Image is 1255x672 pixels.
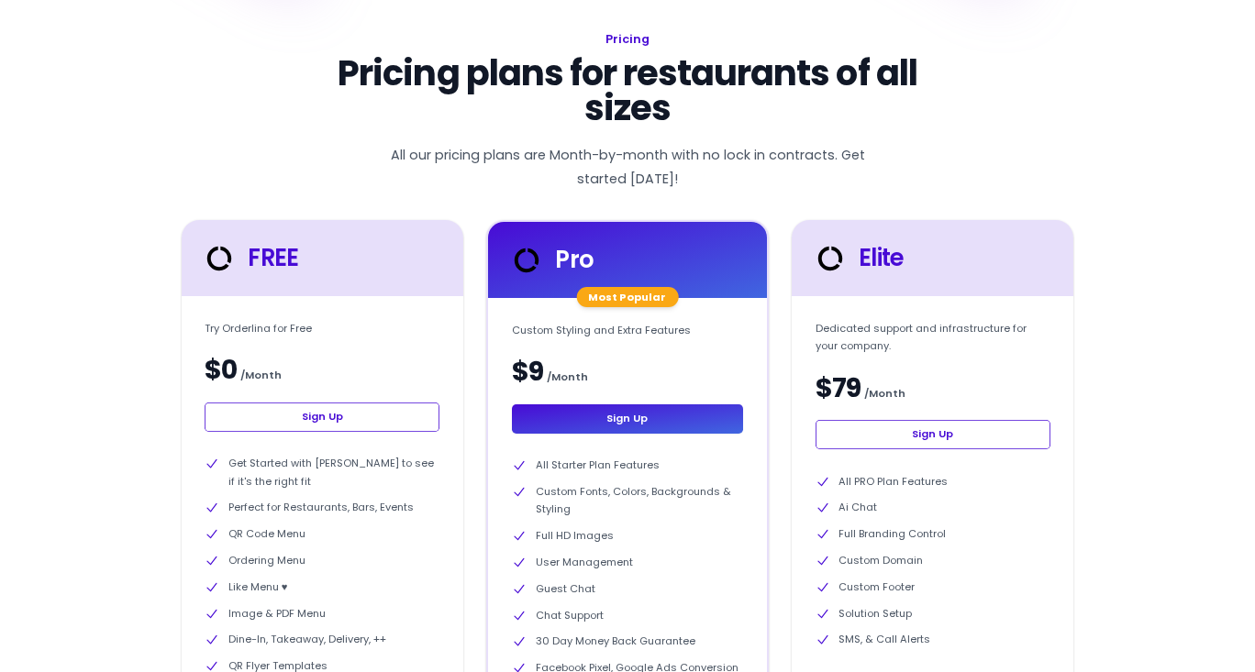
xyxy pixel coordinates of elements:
[512,527,743,545] li: Full HD Images
[816,499,1050,516] li: Ai Chat
[816,605,1050,622] li: Solution Setup
[205,499,439,516] li: Perfect for Restaurants, Bars, Events
[205,455,439,490] li: Get Started with [PERSON_NAME] to see if it's the right fit
[512,322,743,339] p: Custom Styling and Extra Features
[577,287,679,307] div: Most Popular
[205,525,439,543] li: QR Code Menu
[509,243,594,278] div: Pro
[512,554,743,571] li: User Management
[816,473,1050,490] li: All PRO Plan Features
[864,385,905,402] span: / Month
[816,578,1050,596] li: Custom Footer
[816,552,1050,569] li: Custom Domain
[205,631,439,648] li: Dine-In, Takeaway, Delivery, ++
[816,373,861,402] span: $79
[512,357,544,386] span: $9
[816,420,1050,449] a: Sign Up
[240,367,282,384] span: / Month
[813,241,905,276] div: Elite
[205,605,439,622] li: Image & PDF Menu
[299,56,957,127] p: Pricing plans for restaurants of all sizes
[512,633,743,650] li: 30 Day Money Back Guarantee
[816,320,1050,355] p: Dedicated support and infrastructure for your company.
[547,369,588,386] span: / Month
[202,241,299,276] div: FREE
[512,457,743,474] li: All Starter Plan Features
[512,607,743,624] li: Chat Support
[512,580,743,598] li: Guest Chat
[205,578,439,596] li: Like Menu ♥
[512,404,743,434] a: Sign Up
[205,355,238,384] span: $0
[205,320,439,337] p: Try Orderlina for Free
[205,402,439,432] a: Sign Up
[816,525,1050,543] li: Full Branding Control
[512,483,743,518] li: Custom Fonts, Colors, Backgrounds & Styling
[299,29,957,50] h1: Pricing
[205,552,439,569] li: Ordering Menu
[381,144,874,191] p: All our pricing plans are Month-by-month with no lock in contracts. Get started [DATE]!
[816,631,1050,648] li: SMS, & Call Alerts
